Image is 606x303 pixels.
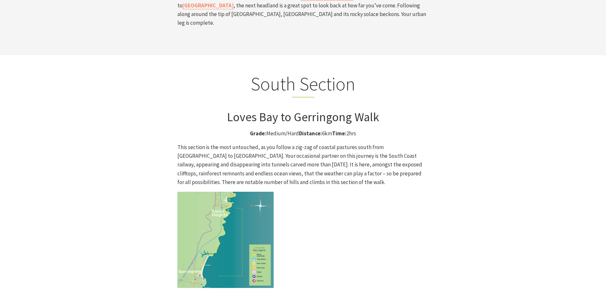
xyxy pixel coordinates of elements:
[177,143,429,187] p: This section is the most untouched, as you follow a zig-zag of coastal pastures south from [GEOGR...
[177,129,429,138] p: Medium/Hard 6km 2hrs
[332,130,346,137] strong: Time:
[250,130,266,137] strong: Grade:
[183,2,234,9] a: [GEOGRAPHIC_DATA]
[177,110,429,124] h3: Loves Bay to Gerringong Walk
[177,73,429,98] h2: South Section
[299,130,322,137] strong: Distance:
[177,192,274,288] img: Kiama Coast Walk South Section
